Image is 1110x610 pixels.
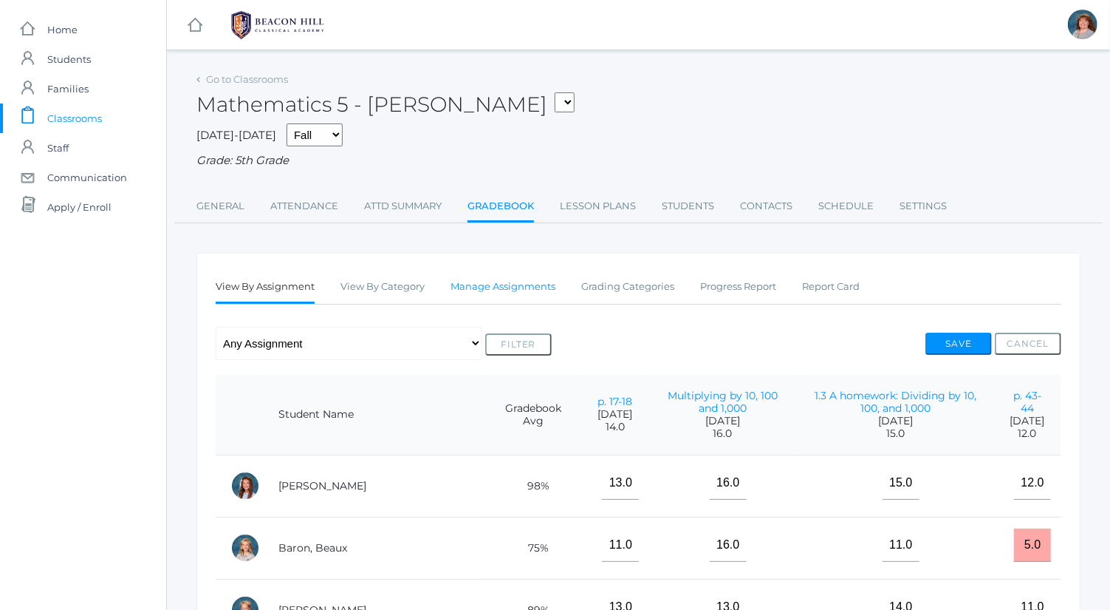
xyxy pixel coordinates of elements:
[812,427,978,440] span: 15.0
[597,408,632,421] span: [DATE]
[230,471,260,501] div: Ella Arnold
[662,192,714,221] a: Students
[1013,389,1041,415] a: p. 43-44
[597,395,632,408] a: p. 17-18
[450,272,555,302] a: Manage Assignments
[364,192,442,221] a: Attd Summary
[206,73,288,85] a: Go to Classrooms
[47,15,78,44] span: Home
[196,192,244,221] a: General
[47,192,112,222] span: Apply / Enroll
[47,74,89,104] span: Families
[560,192,636,221] a: Lesson Plans
[230,533,260,563] div: Beaux Baron
[196,93,575,116] h2: Mathematics 5 - [PERSON_NAME]
[581,272,674,302] a: Grading Categories
[1068,10,1097,39] div: Sarah Bence
[818,192,874,221] a: Schedule
[662,427,783,440] span: 16.0
[340,272,425,302] a: View By Category
[270,192,338,221] a: Attendance
[485,333,552,356] button: Filter
[740,192,792,221] a: Contacts
[196,152,1080,169] div: Grade: 5th Grade
[483,517,583,579] td: 75%
[47,163,127,192] span: Communication
[483,455,583,517] td: 98%
[47,104,102,133] span: Classrooms
[815,389,976,415] a: 1.3 A homework: Dividing by 10, 100, and 1,000
[995,333,1061,355] button: Cancel
[278,479,366,492] a: [PERSON_NAME]
[47,44,91,74] span: Students
[216,272,315,304] a: View By Assignment
[278,541,347,555] a: Baron, Beaux
[802,272,860,302] a: Report Card
[1008,427,1047,440] span: 12.0
[925,333,992,355] button: Save
[662,415,783,427] span: [DATE]
[196,128,276,142] span: [DATE]-[DATE]
[264,375,483,455] th: Student Name
[1008,415,1047,427] span: [DATE]
[483,375,583,455] th: Gradebook Avg
[467,192,534,223] a: Gradebook
[900,192,947,221] a: Settings
[597,421,632,433] span: 14.0
[700,272,776,302] a: Progress Report
[222,7,333,44] img: 1_BHCALogos-05.png
[668,389,778,415] a: Multiplying by 10, 100 and 1,000
[47,133,69,163] span: Staff
[812,415,978,427] span: [DATE]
